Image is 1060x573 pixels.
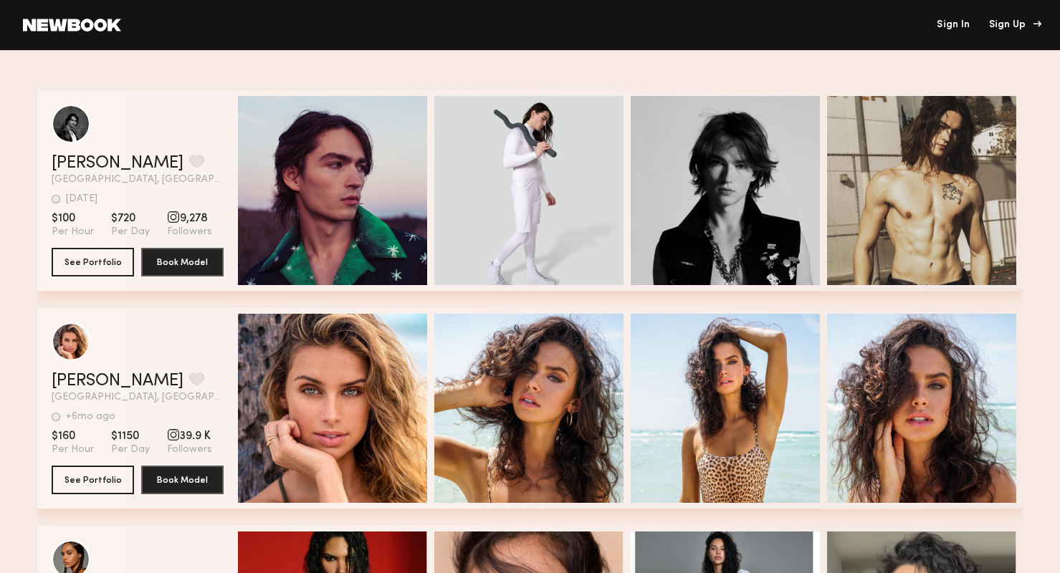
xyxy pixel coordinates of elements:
a: [PERSON_NAME] [52,372,183,390]
span: $160 [52,429,94,443]
span: 39.9 K [167,429,212,443]
span: Per Day [111,226,150,239]
a: [PERSON_NAME] [52,155,183,172]
span: [GEOGRAPHIC_DATA], [GEOGRAPHIC_DATA] [52,175,224,185]
span: Per Day [111,443,150,456]
span: Followers [167,443,212,456]
div: +6mo ago [66,412,115,422]
button: See Portfolio [52,248,134,276]
div: Sign Up [989,20,1037,30]
span: $720 [111,211,150,226]
span: 9,278 [167,211,212,226]
button: Book Model [141,248,224,276]
div: [DATE] [66,194,97,204]
span: Followers [167,226,212,239]
a: Sign In [937,20,970,30]
span: [GEOGRAPHIC_DATA], [GEOGRAPHIC_DATA] [52,393,224,403]
button: Book Model [141,466,224,494]
span: Per Hour [52,443,94,456]
button: See Portfolio [52,466,134,494]
span: $1150 [111,429,150,443]
span: Per Hour [52,226,94,239]
span: $100 [52,211,94,226]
